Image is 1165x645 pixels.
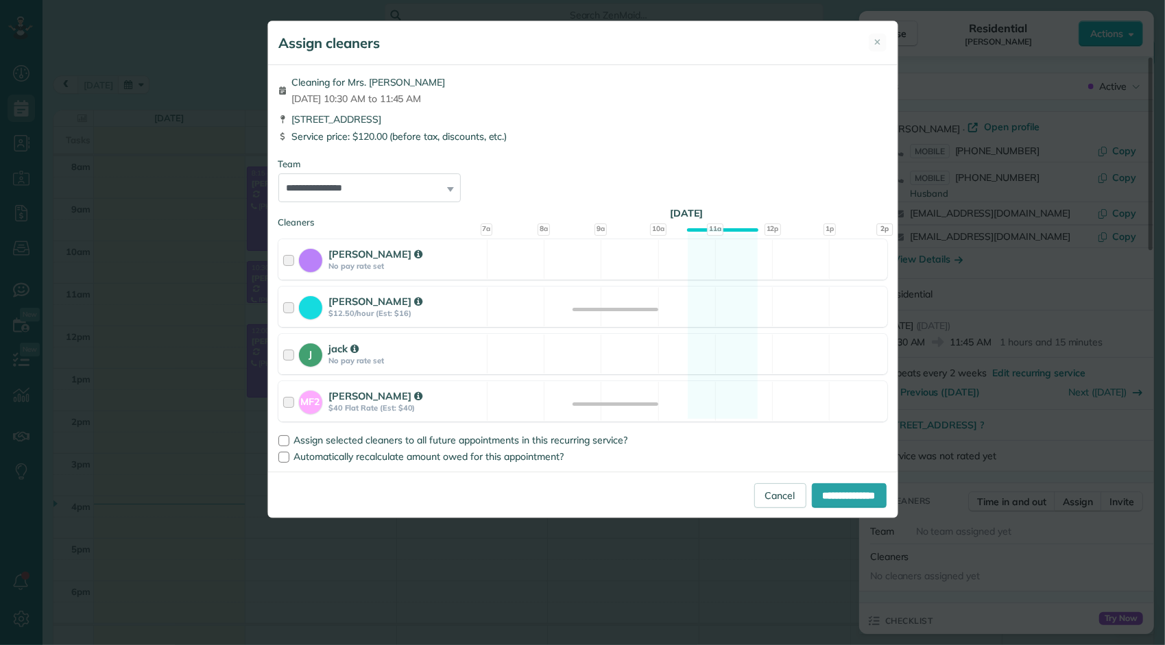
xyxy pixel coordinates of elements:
strong: jack [329,342,359,355]
strong: $40 Flat Rate (Est: $40) [329,403,483,413]
span: [DATE] 10:30 AM to 11:45 AM [292,92,446,106]
a: Cancel [754,483,806,508]
span: Automatically recalculate amount owed for this appointment? [294,450,564,463]
strong: No pay rate set [329,261,483,271]
strong: [PERSON_NAME] [329,295,422,308]
div: Cleaners [278,216,887,220]
strong: [PERSON_NAME] [329,389,422,402]
div: Service price: $120.00 (before tax, discounts, etc.) [278,130,887,143]
div: Team [278,158,887,171]
div: [STREET_ADDRESS] [278,112,887,126]
h5: Assign cleaners [279,34,381,53]
strong: J [299,343,322,362]
strong: No pay rate set [329,356,483,365]
span: ✕ [874,36,882,49]
strong: MF2 [299,391,322,409]
strong: [PERSON_NAME] [329,247,422,260]
span: Cleaning for Mrs. [PERSON_NAME] [292,75,446,89]
strong: $12.50/hour (Est: $16) [329,308,483,318]
span: Assign selected cleaners to all future appointments in this recurring service? [294,434,628,446]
